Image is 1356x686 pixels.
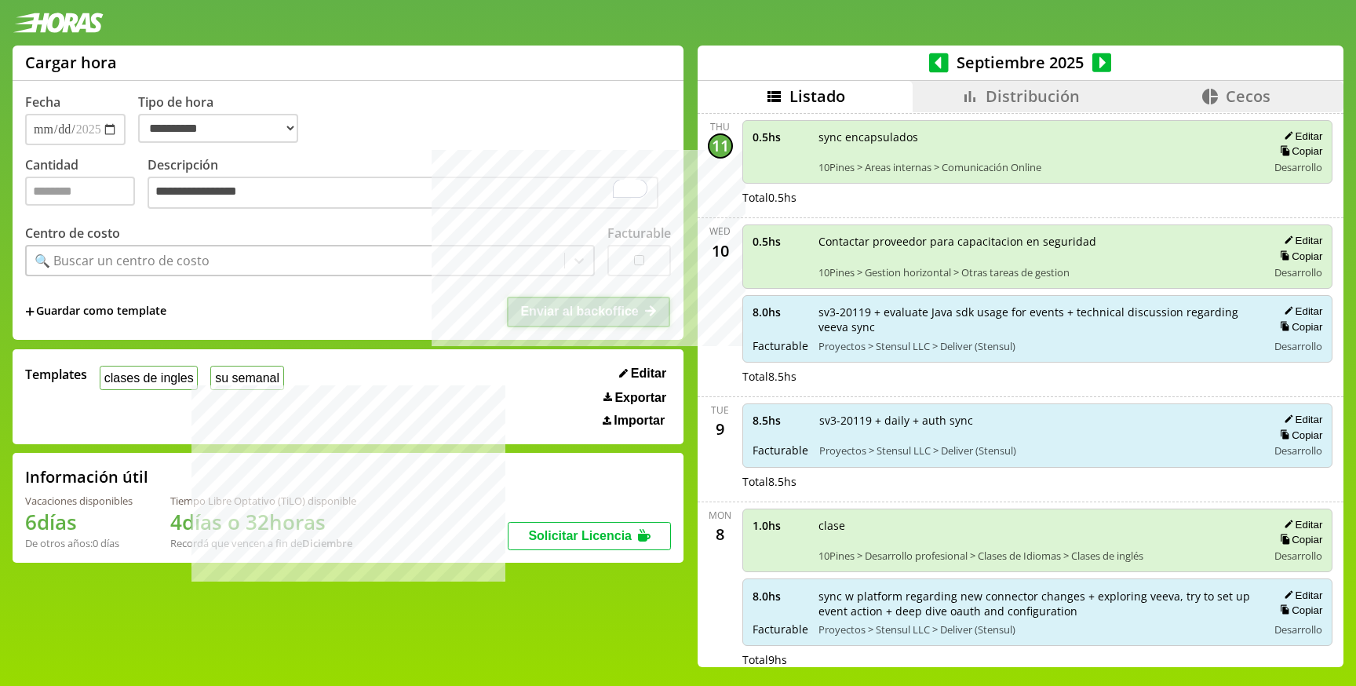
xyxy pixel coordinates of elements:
[138,93,311,145] label: Tipo de hora
[1274,265,1322,279] span: Desarrollo
[742,190,1333,205] div: Total 0.5 hs
[607,224,671,242] label: Facturable
[25,52,117,73] h1: Cargar hora
[711,403,729,417] div: Tue
[742,652,1333,667] div: Total 9 hs
[818,305,1257,334] span: sv3-20119 + evaluate Java sdk usage for events + technical discussion regarding veeva sync
[818,589,1257,618] span: sync w platform regarding new connector changes + exploring veeva, try to set up event action + d...
[742,474,1333,489] div: Total 8.5 hs
[1279,589,1322,602] button: Editar
[1275,604,1322,617] button: Copiar
[753,589,807,604] span: 8.0 hs
[818,518,1257,533] span: clase
[986,86,1080,107] span: Distribución
[148,177,658,210] textarea: To enrich screen reader interactions, please activate Accessibility in Grammarly extension settings
[818,265,1257,279] span: 10Pines > Gestion horizontal > Otras tareas de gestion
[614,366,671,381] button: Editar
[631,367,666,381] span: Editar
[25,366,87,383] span: Templates
[1279,234,1322,247] button: Editar
[818,339,1257,353] span: Proyectos > Stensul LLC > Deliver (Stensul)
[818,549,1257,563] span: 10Pines > Desarrollo profesional > Clases de Idiomas > Clases de inglés
[753,518,807,533] span: 1.0 hs
[170,508,356,536] h1: 4 días o 32 horas
[753,622,807,637] span: Facturable
[25,303,166,320] span: +Guardar como template
[100,366,198,390] button: clases de ingles
[614,414,665,428] span: Importar
[1275,144,1322,158] button: Copiar
[25,536,133,550] div: De otros años: 0 días
[1275,533,1322,546] button: Copiar
[25,93,60,111] label: Fecha
[753,443,808,458] span: Facturable
[698,112,1343,665] div: scrollable content
[818,234,1257,249] span: Contactar proveedor para capacitacion en seguridad
[1274,160,1322,174] span: Desarrollo
[753,130,807,144] span: 0.5 hs
[1275,250,1322,263] button: Copiar
[708,133,733,159] div: 11
[708,522,733,547] div: 8
[818,622,1257,637] span: Proyectos > Stensul LLC > Deliver (Stensul)
[1274,443,1322,458] span: Desarrollo
[949,52,1092,73] span: Septiembre 2025
[25,224,120,242] label: Centro de costo
[528,529,632,542] span: Solicitar Licencia
[709,224,731,238] div: Wed
[170,536,356,550] div: Recordá que vencen a fin de
[1279,413,1322,426] button: Editar
[710,120,730,133] div: Thu
[599,390,671,406] button: Exportar
[13,13,104,33] img: logotipo
[1274,549,1322,563] span: Desarrollo
[148,156,671,213] label: Descripción
[210,366,283,390] button: su semanal
[25,508,133,536] h1: 6 días
[1279,130,1322,143] button: Editar
[302,536,352,550] b: Diciembre
[508,522,671,550] button: Solicitar Licencia
[25,177,135,206] input: Cantidad
[25,494,133,508] div: Vacaciones disponibles
[25,156,148,213] label: Cantidad
[818,160,1257,174] span: 10Pines > Areas internas > Comunicación Online
[1274,339,1322,353] span: Desarrollo
[708,417,733,442] div: 9
[789,86,845,107] span: Listado
[1274,622,1322,637] span: Desarrollo
[742,369,1333,384] div: Total 8.5 hs
[1279,518,1322,531] button: Editar
[170,494,356,508] div: Tiempo Libre Optativo (TiLO) disponible
[819,413,1257,428] span: sv3-20119 + daily + auth sync
[753,305,807,319] span: 8.0 hs
[1275,320,1322,334] button: Copiar
[138,114,298,143] select: Tipo de hora
[709,509,731,522] div: Mon
[1279,305,1322,318] button: Editar
[614,391,666,405] span: Exportar
[753,234,807,249] span: 0.5 hs
[753,338,807,353] span: Facturable
[1275,429,1322,442] button: Copiar
[708,238,733,263] div: 10
[818,130,1257,144] span: sync encapsulados
[35,252,210,269] div: 🔍 Buscar un centro de costo
[819,443,1257,458] span: Proyectos > Stensul LLC > Deliver (Stensul)
[25,303,35,320] span: +
[25,466,148,487] h2: Información útil
[753,413,808,428] span: 8.5 hs
[1226,86,1270,107] span: Cecos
